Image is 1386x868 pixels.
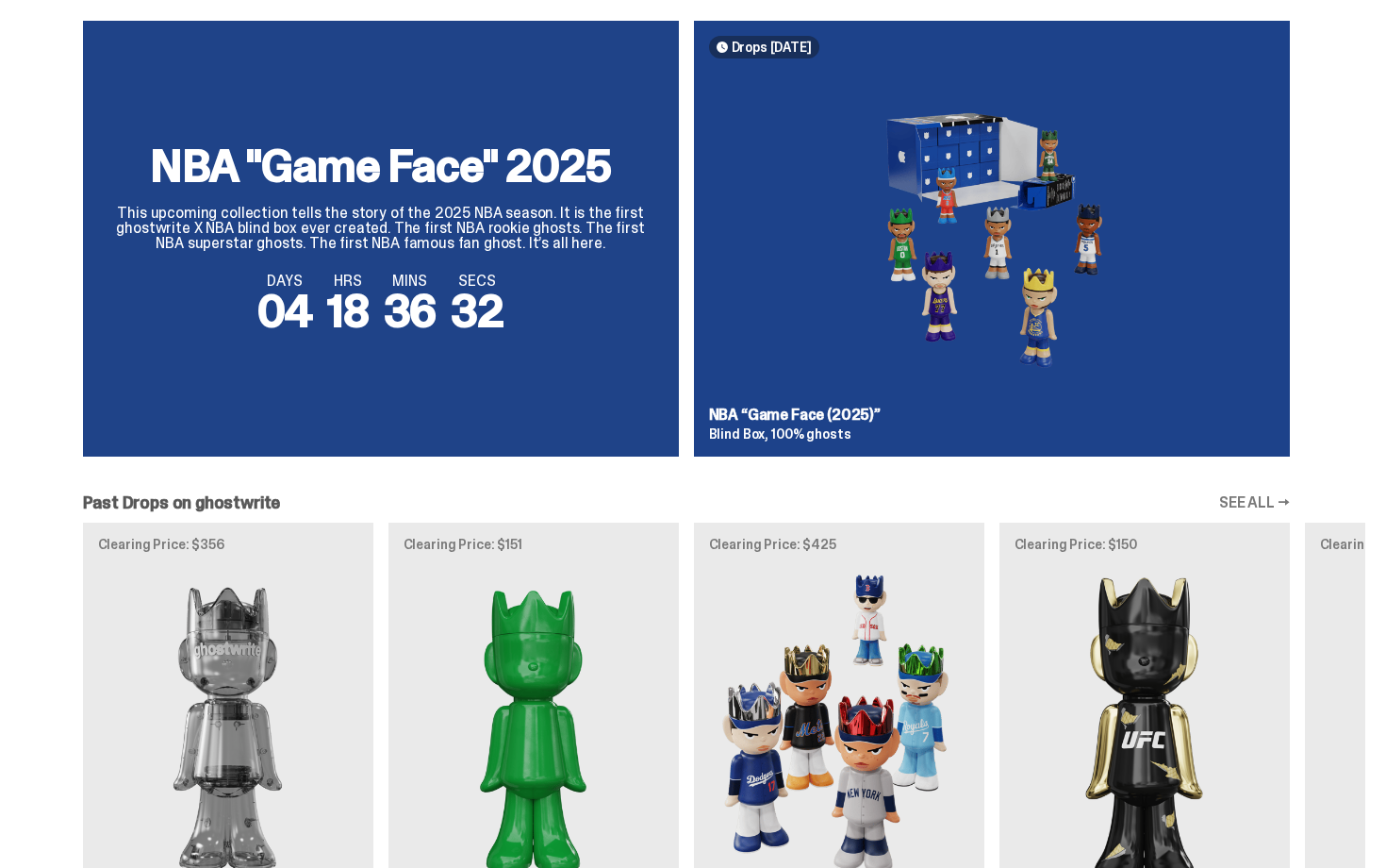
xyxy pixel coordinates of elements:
[451,274,503,289] span: SECS
[451,281,503,341] span: 32
[771,426,850,442] span: 100% ghosts
[709,74,1275,392] img: Game Face (2025)
[1219,495,1290,510] a: SEE ALL →
[404,538,664,551] p: Clearing Price: $151
[384,274,437,289] span: MINS
[709,538,969,551] p: Clearing Price: $425
[384,281,437,341] span: 36
[83,494,281,511] h2: Past Drops on ghostwrite
[694,21,1290,457] a: Drops [DATE] Game Face (2025)
[327,274,369,289] span: HRS
[257,274,312,289] span: DAYS
[709,408,1275,423] h3: NBA “Game Face (2025)”
[732,40,812,55] span: Drops [DATE]
[709,426,769,442] span: Blind Box,
[106,143,656,189] h2: NBA "Game Face" 2025
[1015,538,1275,551] p: Clearing Price: $150
[106,206,656,251] p: This upcoming collection tells the story of the 2025 NBA season. It is the first ghostwrite X NBA...
[327,281,369,341] span: 18
[257,281,312,341] span: 04
[98,538,358,551] p: Clearing Price: $356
